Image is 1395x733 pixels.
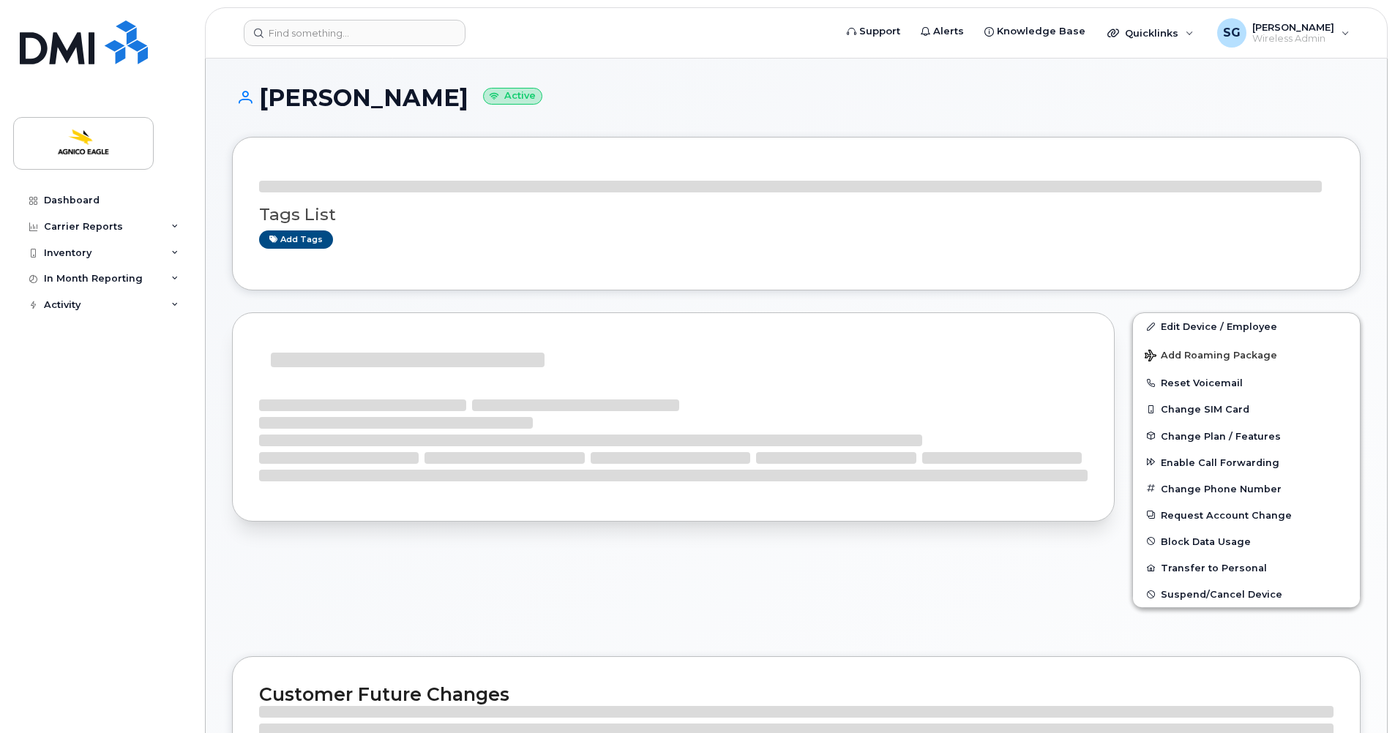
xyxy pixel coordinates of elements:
[1133,528,1360,555] button: Block Data Usage
[1133,581,1360,607] button: Suspend/Cancel Device
[1133,313,1360,339] a: Edit Device / Employee
[483,88,542,105] small: Active
[1133,555,1360,581] button: Transfer to Personal
[1133,396,1360,422] button: Change SIM Card
[232,85,1361,110] h1: [PERSON_NAME]
[259,230,333,249] a: Add tags
[1133,339,1360,369] button: Add Roaming Package
[1133,423,1360,449] button: Change Plan / Features
[1145,350,1277,364] span: Add Roaming Package
[259,683,1334,705] h2: Customer Future Changes
[1133,449,1360,475] button: Enable Call Forwarding
[1133,502,1360,528] button: Request Account Change
[1133,475,1360,502] button: Change Phone Number
[1161,589,1282,600] span: Suspend/Cancel Device
[1133,369,1360,396] button: Reset Voicemail
[259,206,1334,224] h3: Tags List
[1161,430,1281,441] span: Change Plan / Features
[1161,456,1279,467] span: Enable Call Forwarding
